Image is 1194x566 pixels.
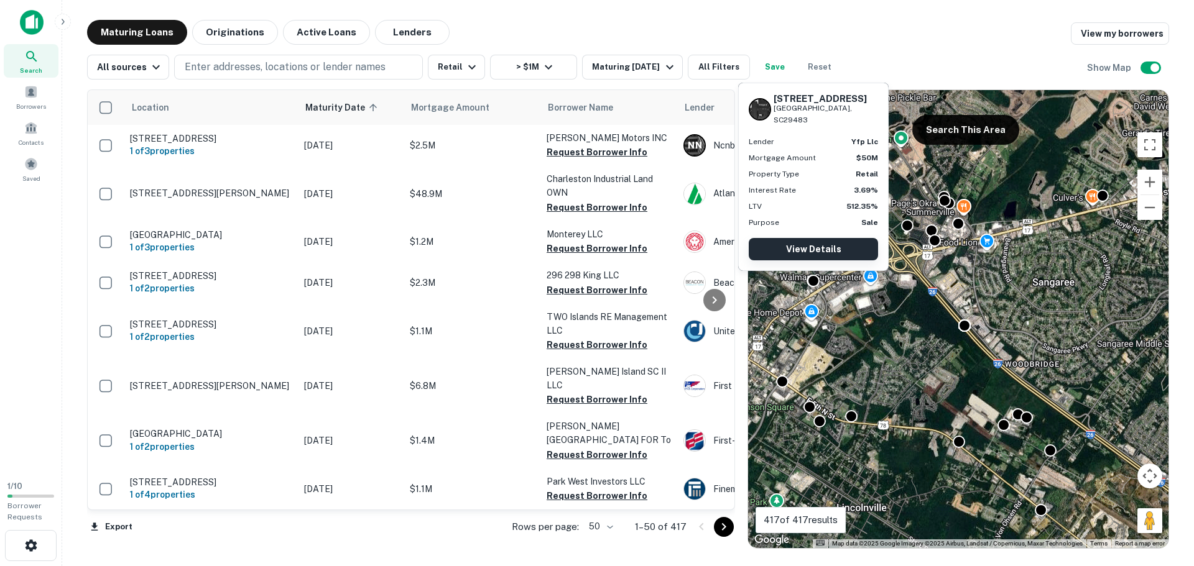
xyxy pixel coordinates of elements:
[800,55,840,80] button: Reset
[130,270,292,281] p: [STREET_ADDRESS]
[130,240,292,254] h6: 1 of 3 properties
[130,188,292,199] p: [STREET_ADDRESS][PERSON_NAME]
[4,80,58,114] div: Borrowers
[547,310,671,337] p: TWO Islands RE Management LLC
[4,152,58,186] a: Saved
[410,434,534,447] p: $1.4M
[816,540,825,545] button: Keyboard shortcuts
[684,478,705,500] img: picture
[851,137,878,146] strong: yfp llc
[4,44,58,78] a: Search
[749,217,779,228] p: Purpose
[7,482,22,491] span: 1 / 10
[684,321,705,342] img: picture
[547,475,671,488] p: Park West Investors LLC
[7,501,42,521] span: Borrower Requests
[490,55,577,80] button: > $1M
[1132,467,1194,526] iframe: Chat Widget
[304,235,397,249] p: [DATE]
[410,235,534,249] p: $1.2M
[130,281,292,295] h6: 1 of 2 properties
[410,324,534,338] p: $1.1M
[1137,132,1162,157] button: Toggle fullscreen view
[749,136,774,147] p: Lender
[755,55,795,80] button: Save your search to get updates of matches that match your search criteria.
[683,478,870,500] div: Finemark National Bank & Trust
[1087,61,1133,75] h6: Show Map
[547,337,647,352] button: Request Borrower Info
[832,540,1083,547] span: Map data ©2025 Google Imagery ©2025 Airbus, Landsat / Copernicus, Maxar Technologies
[683,320,870,342] div: United Community Bank
[683,183,870,205] div: Atlantic Union Bank
[22,173,40,183] span: Saved
[683,375,870,397] div: First National Bank Of [US_STATE]
[304,276,397,290] p: [DATE]
[751,532,792,548] a: Open this area in Google Maps (opens a new window)
[410,276,534,290] p: $2.3M
[410,482,534,496] p: $1.1M
[547,241,647,256] button: Request Borrower Info
[130,133,292,144] p: [STREET_ADDRESS]
[547,131,671,145] p: [PERSON_NAME] Motors INC
[856,153,878,162] strong: $50M
[854,186,878,194] strong: 3.69%
[130,477,292,488] p: [STREET_ADDRESS]
[749,185,796,196] p: Interest Rate
[547,227,671,241] p: Monterey LLC
[130,330,292,344] h6: 1 of 2 properties
[304,139,397,152] p: [DATE]
[130,488,292,501] h6: 1 of 4 properties
[584,518,615,536] div: 50
[304,379,397,393] p: [DATE]
[684,375,705,396] img: picture
[582,55,682,80] button: Maturing [DATE]
[375,20,450,45] button: Lenders
[20,10,44,35] img: capitalize-icon.png
[547,488,647,503] button: Request Borrower Info
[683,134,870,157] div: Ncnb National Bank Of [US_STATE]
[749,201,762,212] p: LTV
[751,532,792,548] img: Google
[749,238,878,260] a: View Details
[1071,22,1169,45] a: View my borrowers
[130,229,292,240] p: [GEOGRAPHIC_DATA]
[512,519,579,534] p: Rows per page:
[20,65,42,75] span: Search
[1090,540,1108,547] a: Terms (opens in new tab)
[684,231,705,252] img: picture
[684,183,705,204] img: picture
[912,115,1019,145] button: Search This Area
[749,168,799,180] p: Property Type
[540,90,677,125] th: Borrower Name
[305,100,381,115] span: Maturity Date
[677,90,876,125] th: Lender
[130,380,292,391] p: [STREET_ADDRESS][PERSON_NAME]
[4,116,58,150] div: Contacts
[749,152,816,163] p: Mortgage Amount
[130,428,292,439] p: [GEOGRAPHIC_DATA]
[298,90,404,125] th: Maturity Date
[547,447,647,462] button: Request Borrower Info
[774,93,878,104] h6: [STREET_ADDRESS]
[592,60,677,75] div: Maturing [DATE]
[130,440,292,454] h6: 1 of 2 properties
[683,272,870,294] div: Beacon Community Bank
[684,430,705,451] img: picture
[130,319,292,330] p: [STREET_ADDRESS]
[1137,463,1162,488] button: Map camera controls
[124,90,298,125] th: Location
[547,268,671,282] p: 296 298 King LLC
[861,218,878,227] strong: Sale
[174,55,423,80] button: Enter addresses, locations or lender names
[774,103,878,126] p: [GEOGRAPHIC_DATA], SC29483
[16,101,46,111] span: Borrowers
[547,365,671,392] p: [PERSON_NAME] Island SC II LLC
[304,187,397,201] p: [DATE]
[856,170,878,178] strong: Retail
[688,55,750,80] button: All Filters
[87,55,169,80] button: All sources
[688,139,701,152] p: N N
[764,513,838,527] p: 417 of 417 results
